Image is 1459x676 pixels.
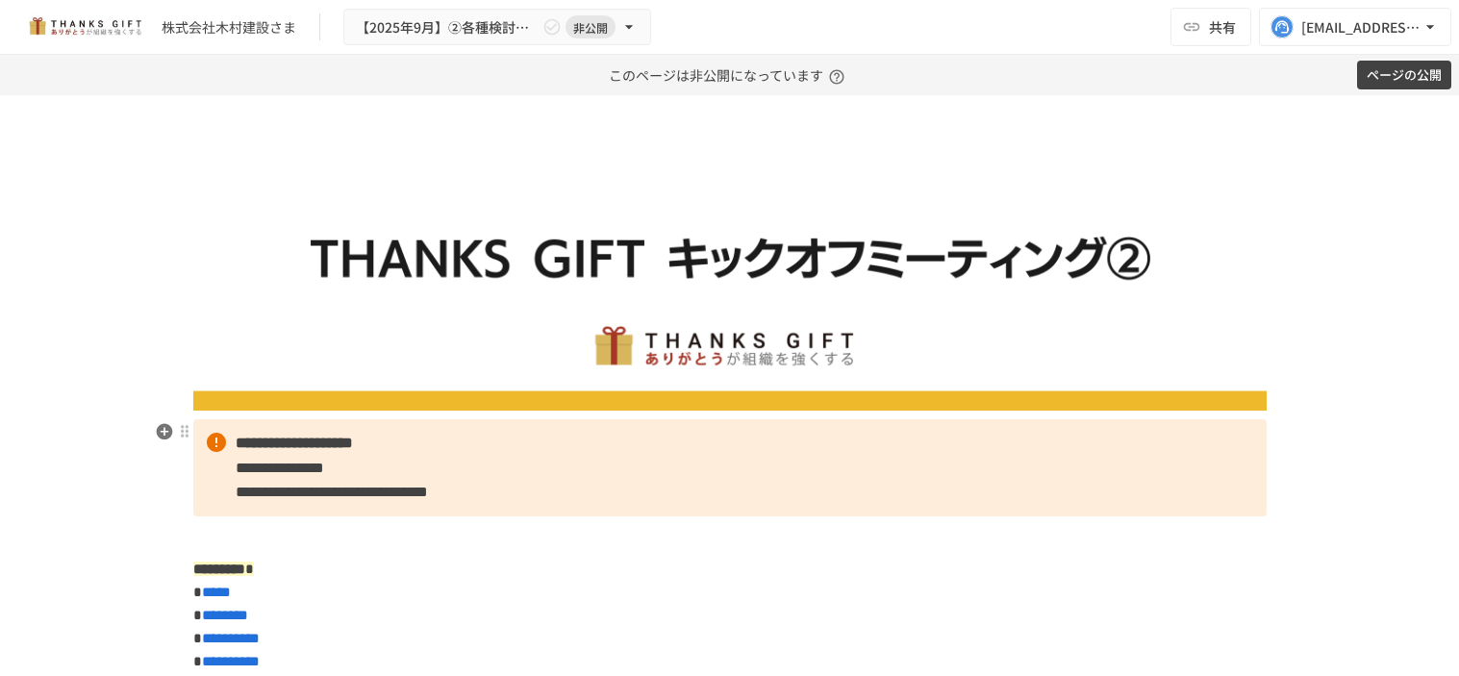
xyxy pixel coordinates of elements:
[1259,8,1451,46] button: [EMAIL_ADDRESS][DOMAIN_NAME]
[343,9,651,46] button: 【2025年9月】②各種検討項目のすり合わせ/ THANKS GIFTキックオフMTG非公開
[193,142,1267,411] img: DQqB4zCuRvHwOxrHXRba0Qwl6GF0LhVVkzBhhMhROoq
[1357,61,1451,90] button: ページの公開
[1170,8,1251,46] button: 共有
[1301,15,1421,39] div: [EMAIL_ADDRESS][DOMAIN_NAME]
[356,15,539,39] span: 【2025年9月】②各種検討項目のすり合わせ/ THANKS GIFTキックオフMTG
[1209,16,1236,38] span: 共有
[609,55,850,95] p: このページは非公開になっています
[23,12,146,42] img: mMP1OxWUAhQbsRWCurg7vIHe5HqDpP7qZo7fRoNLXQh
[162,17,296,38] div: 株式会社木村建設さま
[566,17,616,38] span: 非公開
